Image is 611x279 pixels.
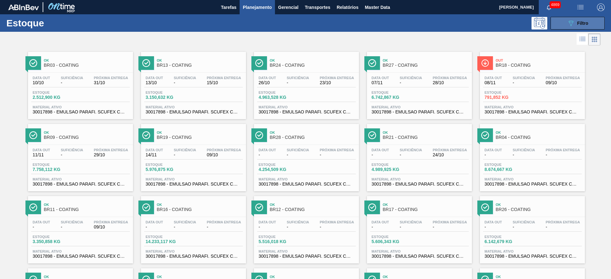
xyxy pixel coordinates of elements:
[255,59,263,67] img: Ícone
[249,119,362,191] a: ÍconeOkBR28 - COATINGData out-Suficiência-Próxima Entrega-Estoque4.254,509 KGMaterial ativo300178...
[136,47,249,119] a: ÍconeOkBR13 - COATINGData out13/10Suficiência-Próxima Entrega15/10Estoque3.150,632 KGMaterial ati...
[320,148,354,152] span: Próxima Entrega
[33,163,77,167] span: Estoque
[287,80,309,85] span: -
[485,110,580,114] span: 30017898 - EMULSAO PARAFI. SCUFEX CONCEN. ECOLAB
[259,76,276,80] span: Data out
[400,76,422,80] span: Suficiência
[513,153,535,157] span: -
[485,177,580,181] span: Material ativo
[44,135,130,140] span: BR09 - COATING
[207,220,241,224] span: Próxima Entrega
[259,254,354,259] span: 30017898 - EMULSAO PARAFI. SCUFEX CONCEN. ECOLAB
[44,275,130,279] span: Ok
[372,91,416,94] span: Estoque
[433,148,467,152] span: Próxima Entrega
[142,59,150,67] img: Ícone
[278,3,298,11] span: Gerencial
[320,220,354,224] span: Próxima Entrega
[597,3,605,11] img: Logout
[337,3,358,11] span: Relatórios
[174,153,196,157] span: -
[157,135,243,140] span: BR19 - COATING
[372,95,416,100] span: 6.742,867 KG
[485,163,529,167] span: Estoque
[383,207,469,212] span: BR17 - COATING
[255,131,263,139] img: Ícone
[207,225,241,229] span: -
[475,119,588,191] a: ÍconeOkBR04 - COATINGData out-Suficiência-Próxima Entrega-Estoque8.674,667 KGMaterial ativo300178...
[142,203,150,211] img: Ícone
[33,225,50,229] span: -
[383,131,469,134] span: Ok
[485,95,529,100] span: 791,852 KG
[94,225,128,229] span: 09/10
[481,203,489,211] img: Ícone
[174,148,196,152] span: Suficiência
[287,225,309,229] span: -
[287,220,309,224] span: Suficiência
[362,47,475,119] a: ÍconeOkBR27 - COATINGData out07/11Suficiência-Próxima Entrega28/10Estoque6.742,867 KGMaterial ati...
[259,182,354,187] span: 30017898 - EMULSAO PARAFI. SCUFEX CONCEN. ECOLAB
[400,220,422,224] span: Suficiência
[372,80,389,85] span: 07/11
[433,153,467,157] span: 24/10
[372,76,389,80] span: Data out
[270,275,356,279] span: Ok
[496,275,582,279] span: Ok
[531,17,547,30] div: Pogramando: nenhum usuário selecionado
[259,235,303,239] span: Estoque
[94,220,128,224] span: Próxima Entrega
[372,153,389,157] span: -
[433,225,467,229] span: -
[475,47,588,119] a: ÍconeOutBR18 - COATINGData out08/11Suficiência-Próxima Entrega09/10Estoque791,852 KGMaterial ativ...
[146,182,241,187] span: 30017898 - EMULSAO PARAFI. SCUFEX CONCEN. ECOLAB
[23,47,136,119] a: ÍconeOkBR03 - COATINGData out10/10Suficiência-Próxima Entrega31/10Estoque2.512,900 KGMaterial ati...
[588,33,600,45] div: Visão em Cards
[372,148,389,152] span: Data out
[61,225,83,229] span: -
[546,220,580,224] span: Próxima Entrega
[383,63,469,68] span: BR27 - COATING
[372,239,416,244] span: 5.606,343 KG
[485,249,580,253] span: Material ativo
[23,191,136,263] a: ÍconeOkBR11 - COATINGData out-Suficiência-Próxima Entrega09/10Estoque3.350,858 KGMaterial ativo30...
[29,203,37,211] img: Ícone
[485,182,580,187] span: 30017898 - EMULSAO PARAFI. SCUFEX CONCEN. ECOLAB
[400,225,422,229] span: -
[33,105,128,109] span: Material ativo
[61,76,83,80] span: Suficiência
[33,235,77,239] span: Estoque
[221,3,236,11] span: Tarefas
[485,148,502,152] span: Data out
[249,191,362,263] a: ÍconeOkBR12 - COATINGData out-Suficiência-Próxima Entrega-Estoque5.516,018 KGMaterial ativo300178...
[485,76,502,80] span: Data out
[305,3,330,11] span: Transportes
[33,91,77,94] span: Estoque
[577,3,584,11] img: userActions
[496,58,582,62] span: Out
[259,220,276,224] span: Data out
[400,153,422,157] span: -
[513,148,535,152] span: Suficiência
[270,207,356,212] span: BR12 - COATING
[372,225,389,229] span: -
[146,225,163,229] span: -
[33,220,50,224] span: Data out
[146,76,163,80] span: Data out
[433,80,467,85] span: 28/10
[546,80,580,85] span: 09/10
[259,177,354,181] span: Material ativo
[146,95,190,100] span: 3.150,632 KG
[243,3,272,11] span: Planejamento
[174,225,196,229] span: -
[33,254,128,259] span: 30017898 - EMULSAO PARAFI. SCUFEX CONCEN. ECOLAB
[8,4,39,10] img: TNhmsLtSVTkK8tSr43FrP2fwEKptu5GPRR3wAAAABJRU5ErkJggg==
[372,235,416,239] span: Estoque
[513,225,535,229] span: -
[513,80,535,85] span: -
[146,220,163,224] span: Data out
[496,131,582,134] span: Ok
[94,76,128,80] span: Próxima Entrega
[485,220,502,224] span: Data out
